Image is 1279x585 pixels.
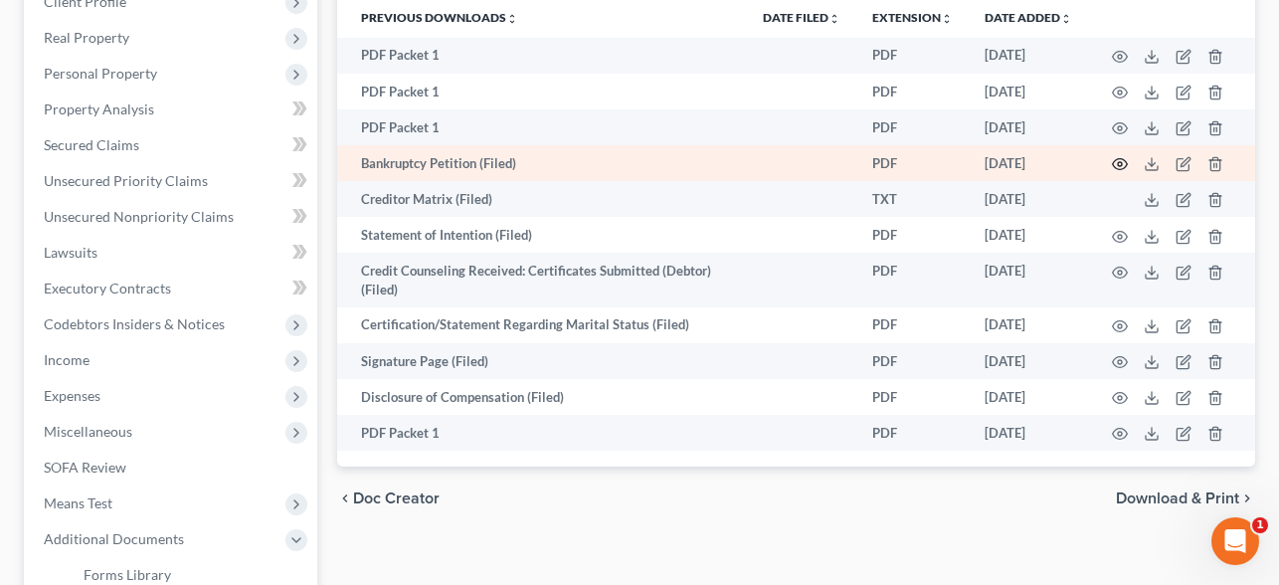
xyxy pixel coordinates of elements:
button: Download & Print chevron_right [1116,490,1255,506]
td: TXT [856,181,969,217]
span: Codebtors Insiders & Notices [44,315,225,332]
td: PDF [856,109,969,145]
i: unfold_more [506,13,518,25]
span: Additional Documents [44,530,184,547]
td: [DATE] [969,343,1088,379]
td: [DATE] [969,253,1088,307]
td: [DATE] [969,379,1088,415]
td: PDF [856,379,969,415]
a: Unsecured Priority Claims [28,163,317,199]
span: Real Property [44,29,129,46]
td: PDF Packet 1 [337,38,748,74]
a: Lawsuits [28,235,317,271]
button: chevron_left Doc Creator [337,490,440,506]
span: Expenses [44,387,100,404]
a: Previous Downloadsunfold_more [361,10,518,25]
iframe: Intercom live chat [1211,517,1259,565]
td: PDF Packet 1 [337,415,748,451]
a: SOFA Review [28,450,317,486]
i: chevron_left [337,490,353,506]
a: Property Analysis [28,92,317,127]
td: [DATE] [969,145,1088,181]
td: [DATE] [969,181,1088,217]
span: Property Analysis [44,100,154,117]
a: Executory Contracts [28,271,317,306]
td: Certification/Statement Regarding Marital Status (Filed) [337,307,748,343]
i: unfold_more [941,13,953,25]
span: Executory Contracts [44,280,171,296]
span: SOFA Review [44,459,126,476]
td: Creditor Matrix (Filed) [337,181,748,217]
a: Date Filedunfold_more [763,10,840,25]
span: Means Test [44,494,112,511]
td: [DATE] [969,217,1088,253]
td: [DATE] [969,415,1088,451]
td: [DATE] [969,109,1088,145]
td: PDF [856,415,969,451]
td: [DATE] [969,38,1088,74]
td: Credit Counseling Received: Certificates Submitted (Debtor) (Filed) [337,253,748,307]
i: unfold_more [1060,13,1072,25]
span: Secured Claims [44,136,139,153]
td: Statement of Intention (Filed) [337,217,748,253]
td: PDF [856,38,969,74]
a: Secured Claims [28,127,317,163]
td: PDF [856,145,969,181]
span: Income [44,351,90,368]
td: PDF Packet 1 [337,109,748,145]
span: 1 [1252,517,1268,533]
td: PDF [856,307,969,343]
a: Date addedunfold_more [985,10,1072,25]
span: Download & Print [1116,490,1239,506]
td: PDF Packet 1 [337,74,748,109]
span: Unsecured Nonpriority Claims [44,208,234,225]
span: Forms Library [84,566,171,583]
span: Miscellaneous [44,423,132,440]
td: PDF [856,217,969,253]
span: Unsecured Priority Claims [44,172,208,189]
i: chevron_right [1239,490,1255,506]
span: Personal Property [44,65,157,82]
td: Signature Page (Filed) [337,343,748,379]
a: Unsecured Nonpriority Claims [28,199,317,235]
td: Disclosure of Compensation (Filed) [337,379,748,415]
span: Lawsuits [44,244,97,261]
td: [DATE] [969,74,1088,109]
a: Extensionunfold_more [872,10,953,25]
td: PDF [856,253,969,307]
td: PDF [856,74,969,109]
i: unfold_more [828,13,840,25]
span: Doc Creator [353,490,440,506]
td: [DATE] [969,307,1088,343]
td: Bankruptcy Petition (Filed) [337,145,748,181]
td: PDF [856,343,969,379]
